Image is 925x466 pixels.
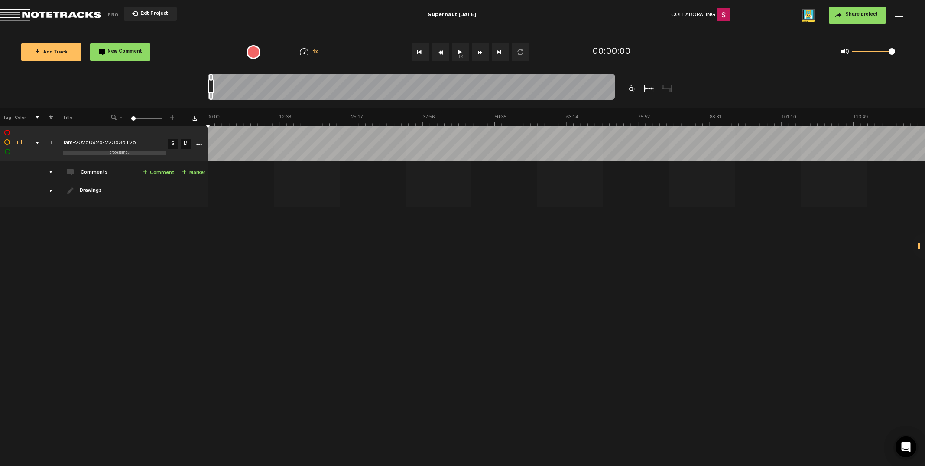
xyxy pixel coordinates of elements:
[41,139,54,148] div: Click to change the order number
[432,43,449,61] button: Rewind
[300,48,308,55] img: speedometer.svg
[14,139,27,147] div: Change the color of the waveform
[287,48,331,56] div: 1x
[35,49,40,56] span: +
[452,43,469,61] button: 1x
[492,43,509,61] button: Go to end
[39,126,53,161] td: Click to change the order number 1
[829,7,886,24] button: Share project
[80,187,104,195] div: Drawings
[671,8,734,22] div: Collaborating
[109,151,129,155] span: processing...
[138,12,168,16] span: Exit Project
[428,4,477,26] div: Supernaut [DATE]
[63,139,175,148] div: Click to edit the title
[208,114,925,126] img: ruler
[39,108,53,126] th: #
[181,139,191,149] a: M
[124,7,177,21] button: Exit Project
[717,8,730,21] img: ACg8ocKVEwFPSesH02ewtfngz2fGMP7GWhe_56zcumKuySUX2cd_4A=s96-c
[802,9,815,22] img: ACg8ocJAb0TdUjAQCGDpaq8GdX5So0bc8qDBDljAwLuhVOfq31AqBBWK=s96-c
[143,169,147,176] span: +
[192,116,197,121] a: Download comments
[182,169,187,176] span: +
[302,4,603,26] div: Supernaut [DATE]
[896,436,916,457] div: Open Intercom Messenger
[27,139,41,148] div: comments, stamps & drawings
[169,114,176,119] span: +
[593,46,631,59] div: 00:00:00
[107,49,142,54] span: New Comment
[26,126,39,161] td: comments, stamps & drawings
[168,139,178,149] a: S
[118,114,125,119] span: -
[472,43,489,61] button: Fast Forward
[53,126,166,161] td: Click to edit the title processing... Jam-20250925-223536125
[53,108,99,126] th: Title
[845,12,878,17] span: Share project
[312,50,318,55] span: 1x
[412,43,429,61] button: Go to beginning
[35,50,68,55] span: Add Track
[41,186,54,195] div: drawings
[247,45,260,59] div: {{ tooltip_message }}
[182,168,205,178] a: Marker
[512,43,529,61] button: Loop
[13,126,26,161] td: Change the color of the waveform
[39,179,53,207] td: drawings
[41,168,54,177] div: comments
[90,43,150,61] button: New Comment
[81,169,110,177] div: Comments
[143,168,174,178] a: Comment
[21,43,81,61] button: +Add Track
[39,161,53,179] td: comments
[195,140,203,148] a: More
[13,108,26,126] th: Color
